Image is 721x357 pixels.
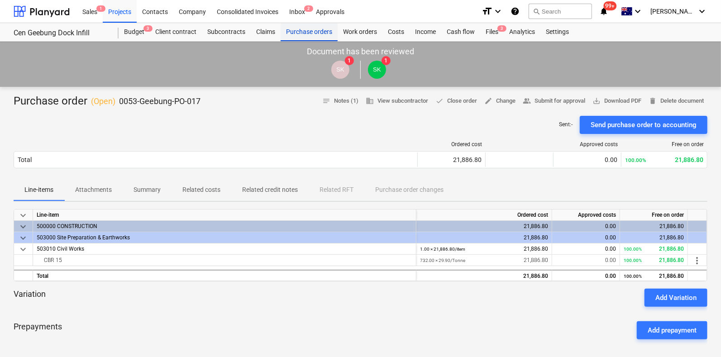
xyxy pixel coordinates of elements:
div: Approved costs [557,141,618,148]
div: Free on order [620,209,688,221]
div: 0.00 [557,156,617,163]
span: Notes (1) [322,96,358,106]
div: 21,886.80 [420,271,548,282]
div: Purchase order [14,94,201,109]
div: 21,886.80 [624,243,684,255]
div: 21,886.80 [421,156,482,163]
p: Summary [134,185,161,195]
div: 21,886.80 [420,221,548,232]
span: 1 [96,5,105,12]
span: delete [649,97,657,105]
div: Client contract [150,23,202,41]
a: Budget3 [119,23,150,41]
span: 2 [304,5,313,12]
p: 0053-Geebung-PO-017 [119,96,201,107]
small: 100.00% [624,247,642,252]
button: Close order [432,94,481,108]
div: 21,886.80 [420,243,548,255]
p: Document has been reviewed [307,46,414,57]
i: Knowledge base [511,6,520,17]
div: Total [18,156,32,163]
div: Add Variation [655,292,697,304]
i: keyboard_arrow_down [492,6,503,17]
a: Settings [540,23,574,41]
p: Sent : - [559,121,573,129]
span: save_alt [592,97,601,105]
small: 100.00% [625,157,646,163]
div: Approved costs [552,209,620,221]
span: business [366,97,374,105]
span: 3 [497,25,506,32]
span: keyboard_arrow_down [18,221,29,232]
p: Prepayments [14,321,62,339]
i: format_size [482,6,492,17]
span: keyboard_arrow_down [18,233,29,243]
div: Send purchase order to accounting [591,119,697,131]
small: 1.00 × 21,886.80 / item [420,247,465,252]
span: more_vert [692,255,702,266]
button: Search [529,4,592,19]
p: Related credit notes [242,185,298,195]
button: Add Variation [645,289,707,307]
div: 21,886.80 [624,221,684,232]
span: 3 [143,25,153,32]
p: Line-items [24,185,53,195]
span: Submit for approval [523,96,585,106]
div: 21,886.80 [624,255,684,266]
span: SK [373,66,381,73]
small: 732.00 × 29.90 / Tonne [420,258,465,263]
span: SK [336,66,344,73]
i: notifications [599,6,608,17]
a: Costs [382,23,410,41]
span: keyboard_arrow_down [18,210,29,221]
button: Delete document [645,94,707,108]
a: Cash flow [441,23,480,41]
small: 100.00% [624,258,642,263]
div: Budget [119,23,150,41]
div: 21,886.80 [624,232,684,243]
div: 0.00 [556,255,616,266]
a: Income [410,23,441,41]
div: CBR 15 [37,255,412,266]
span: View subcontractor [366,96,428,106]
button: View subcontractor [362,94,432,108]
div: 0.00 [556,243,616,255]
div: Cen Geebung Dock Infill [14,29,108,38]
div: 0.00 [556,232,616,243]
span: notes [322,97,330,105]
a: Purchase orders [281,23,338,41]
div: Claims [251,23,281,41]
span: search [533,8,540,15]
div: Ordered cost [416,209,552,221]
span: 1 [345,56,354,65]
button: Download PDF [589,94,645,108]
button: Add prepayment [637,321,707,339]
div: 21,886.80 [420,232,548,243]
div: Free on order [625,141,704,148]
p: Related costs [182,185,220,195]
a: Files3 [480,23,504,41]
span: people_alt [523,97,531,105]
a: Work orders [338,23,382,41]
a: Subcontracts [202,23,251,41]
div: Sean Keane [368,61,386,79]
div: Ordered cost [421,141,482,148]
div: 21,886.80 [624,271,684,282]
button: Change [481,94,519,108]
div: 0.00 [556,221,616,232]
i: keyboard_arrow_down [697,6,707,17]
span: [PERSON_NAME] [650,8,696,15]
a: Analytics [504,23,540,41]
i: keyboard_arrow_down [632,6,643,17]
span: 99+ [604,1,617,10]
div: Files [480,23,504,41]
span: Close order [435,96,477,106]
p: Attachments [75,185,112,195]
span: Change [484,96,516,106]
span: keyboard_arrow_down [18,244,29,255]
div: Total [33,270,416,281]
